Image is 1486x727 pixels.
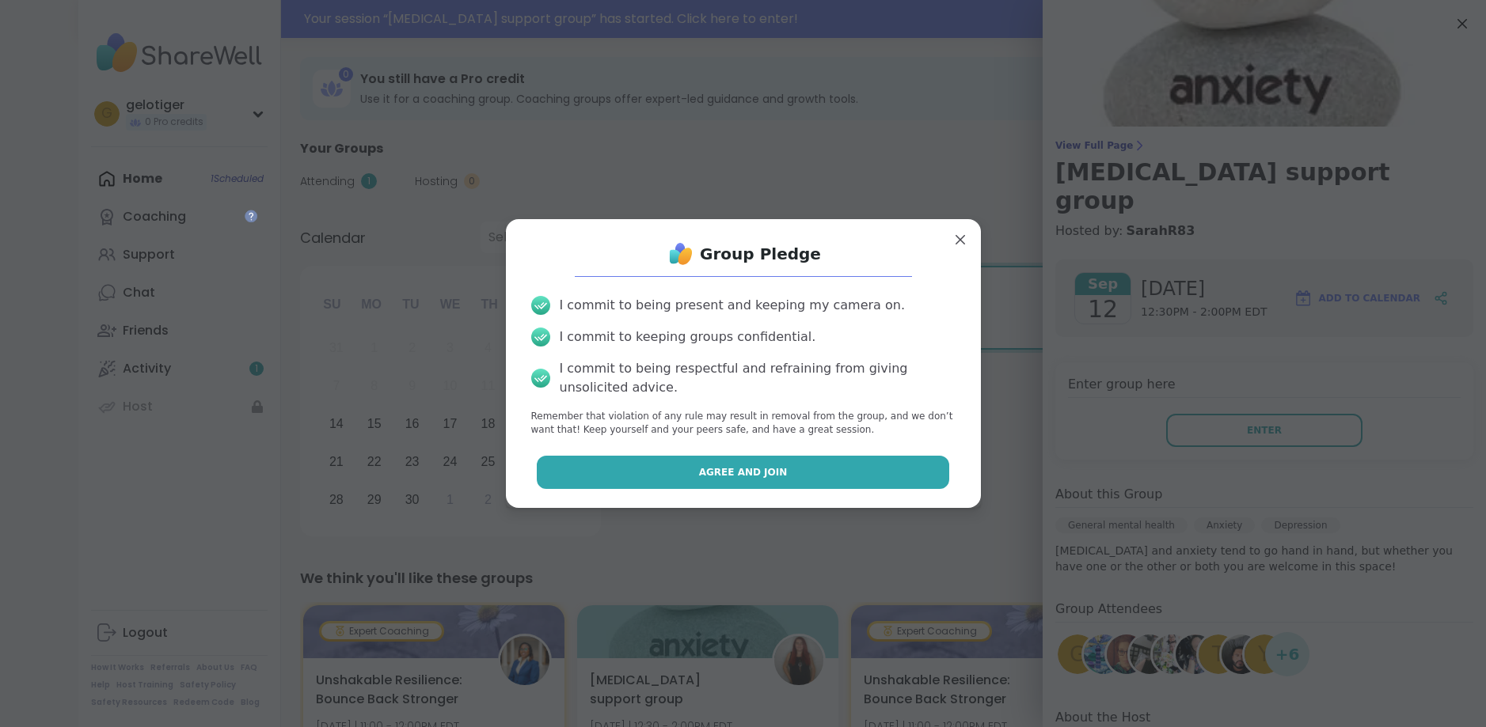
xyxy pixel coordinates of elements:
div: I commit to being present and keeping my camera on. [560,296,905,315]
img: ShareWell Logo [665,238,697,270]
h1: Group Pledge [700,243,821,265]
div: I commit to being respectful and refraining from giving unsolicited advice. [560,359,956,397]
button: Agree and Join [537,456,949,489]
p: Remember that violation of any rule may result in removal from the group, and we don’t want that!... [531,410,956,437]
span: Agree and Join [699,465,788,479]
div: I commit to keeping groups confidential. [560,328,816,346]
iframe: Spotlight [245,210,257,222]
